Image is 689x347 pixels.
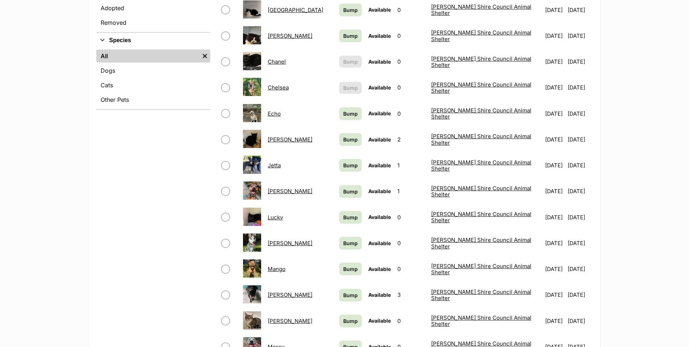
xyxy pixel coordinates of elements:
td: 0 [394,256,427,282]
a: [PERSON_NAME] Shire Council Animal Shelter [431,3,531,16]
td: [DATE] [542,282,567,307]
a: All [96,49,199,63]
a: [PERSON_NAME] [268,136,312,143]
span: Available [368,214,391,220]
a: [PERSON_NAME] Shire Council Animal Shelter [431,133,531,146]
a: [PERSON_NAME] Shire Council Animal Shelter [431,288,531,302]
a: Bump [339,4,362,16]
td: [DATE] [568,153,592,178]
a: [PERSON_NAME] [268,240,312,247]
span: Bump [343,161,358,169]
a: [GEOGRAPHIC_DATA] [268,7,323,13]
td: [DATE] [542,127,567,152]
span: Available [368,84,391,91]
span: Available [368,162,391,168]
td: [DATE] [542,308,567,334]
td: [DATE] [542,205,567,230]
a: Bump [339,289,362,302]
span: Bump [343,136,358,143]
td: [DATE] [542,75,567,100]
td: [DATE] [542,101,567,126]
td: [DATE] [542,23,567,48]
span: Bump [343,265,358,273]
span: Available [368,318,391,324]
span: Available [368,266,391,272]
td: 3 [394,282,427,307]
span: Bump [343,214,358,221]
a: Removed [96,16,210,29]
span: Bump [343,291,358,299]
a: Adopted [96,1,210,15]
span: Bump [343,317,358,325]
a: Lucky [268,214,283,221]
a: Bump [339,133,362,146]
td: [DATE] [568,101,592,126]
td: 0 [394,49,427,74]
div: Species [96,48,210,109]
a: [PERSON_NAME] Shire Council Animal Shelter [431,159,531,172]
td: [DATE] [568,75,592,100]
a: Bump [339,263,362,275]
button: Bump [339,56,362,68]
a: [PERSON_NAME] [268,318,312,324]
span: Bump [343,32,358,40]
span: Bump [343,239,358,247]
span: Bump [343,188,358,195]
span: Bump [343,6,358,14]
span: Available [368,240,391,246]
a: [PERSON_NAME] Shire Council Animal Shelter [431,29,531,42]
a: [PERSON_NAME] Shire Council Animal Shelter [431,263,531,276]
span: Available [368,59,391,65]
span: Available [368,7,391,13]
td: 0 [394,308,427,334]
td: [DATE] [568,179,592,204]
a: Bump [339,315,362,327]
a: [PERSON_NAME] Shire Council Animal Shelter [431,107,531,120]
a: [PERSON_NAME] Shire Council Animal Shelter [431,211,531,224]
span: Bump [343,110,358,117]
a: Bump [339,107,362,120]
td: 0 [394,75,427,100]
a: [PERSON_NAME] Shire Council Animal Shelter [431,81,531,94]
td: 1 [394,179,427,204]
td: [DATE] [568,205,592,230]
a: Dogs [96,64,210,77]
td: 0 [394,101,427,126]
span: Available [368,292,391,298]
a: Bump [339,237,362,250]
td: [DATE] [542,179,567,204]
a: Chelsea [268,84,289,91]
a: Jetta [268,162,281,169]
td: [DATE] [568,49,592,74]
a: [PERSON_NAME] Shire Council Animal Shelter [431,185,531,198]
a: Remove filter [199,49,210,63]
button: Bump [339,82,362,94]
td: [DATE] [568,256,592,282]
a: Bump [339,211,362,224]
td: [DATE] [568,127,592,152]
a: [PERSON_NAME] Shire Council Animal Shelter [431,314,531,327]
span: Available [368,188,391,194]
a: [PERSON_NAME] [268,188,312,195]
a: Other Pets [96,93,210,106]
a: Chanel [268,58,286,65]
td: [DATE] [568,308,592,334]
a: Mango [268,266,285,272]
td: [DATE] [542,231,567,256]
td: [DATE] [542,49,567,74]
a: [PERSON_NAME] [268,32,312,39]
a: [PERSON_NAME] [268,291,312,298]
a: Echo [268,110,281,117]
td: 0 [394,23,427,48]
td: [DATE] [542,153,567,178]
a: Cats [96,79,210,92]
td: [DATE] [542,256,567,282]
td: 1 [394,153,427,178]
span: Bump [343,58,358,65]
button: Species [96,36,210,45]
a: Bump [339,159,362,172]
span: Available [368,33,391,39]
td: [DATE] [568,231,592,256]
td: [DATE] [568,23,592,48]
span: Available [368,110,391,116]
